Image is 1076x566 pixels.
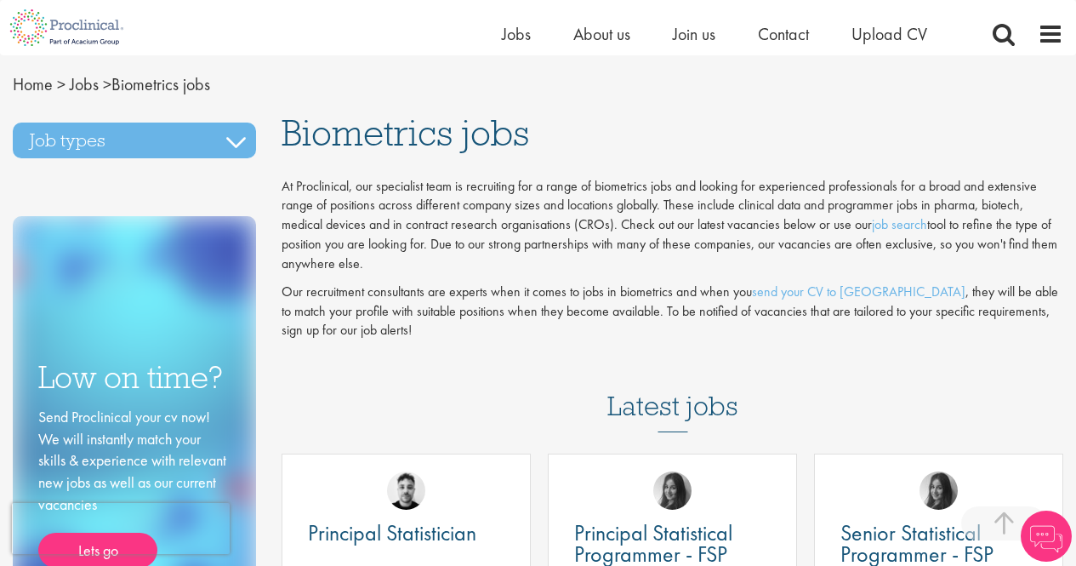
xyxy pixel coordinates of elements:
p: At Proclinical, our specialist team is recruiting for a range of biometrics jobs and looking for ... [282,177,1063,274]
span: Biometrics jobs [282,110,529,156]
img: Dean Fisher [387,472,425,510]
img: Chatbot [1021,511,1072,562]
a: Jobs [502,23,531,45]
a: Principal Statistician [308,523,504,544]
img: Heidi Hennigan [919,472,958,510]
h3: Job types [13,123,256,158]
a: job search [872,215,927,233]
a: breadcrumb link to Jobs [70,73,99,95]
a: send your CV to [GEOGRAPHIC_DATA] [752,283,965,300]
h3: Low on time? [38,361,231,394]
a: Senior Statistical Programmer - FSP [840,523,1037,565]
h3: Latest jobs [607,349,738,432]
span: > [103,73,111,95]
span: Principal Statistician [308,518,476,547]
a: About us [573,23,630,45]
a: Principal Statistical Programmer - FSP [574,523,771,565]
a: Contact [758,23,809,45]
a: Join us [673,23,715,45]
img: Heidi Hennigan [653,472,692,510]
p: Our recruitment consultants are experts when it comes to jobs in biometrics and when you , they w... [282,283,1063,341]
iframe: reCAPTCHA [12,503,230,554]
span: Biometrics jobs [13,73,210,95]
span: > [57,73,65,95]
a: Upload CV [851,23,927,45]
a: breadcrumb link to Home [13,73,53,95]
